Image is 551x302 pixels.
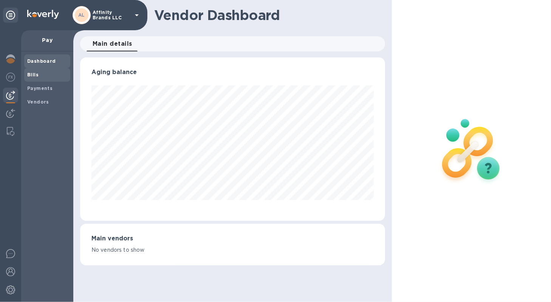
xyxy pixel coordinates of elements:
[27,10,59,19] img: Logo
[93,39,132,49] span: Main details
[27,36,67,44] p: Pay
[6,73,15,82] img: Foreign exchange
[27,85,53,91] b: Payments
[27,99,49,105] b: Vendors
[3,8,18,23] div: Unpin categories
[91,69,374,76] h3: Aging balance
[154,7,380,23] h1: Vendor Dashboard
[27,58,56,64] b: Dashboard
[27,72,39,77] b: Bills
[91,246,374,254] p: No vendors to show
[91,235,374,242] h3: Main vendors
[78,12,85,18] b: AL
[93,10,130,20] p: Affinity Brands LLC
